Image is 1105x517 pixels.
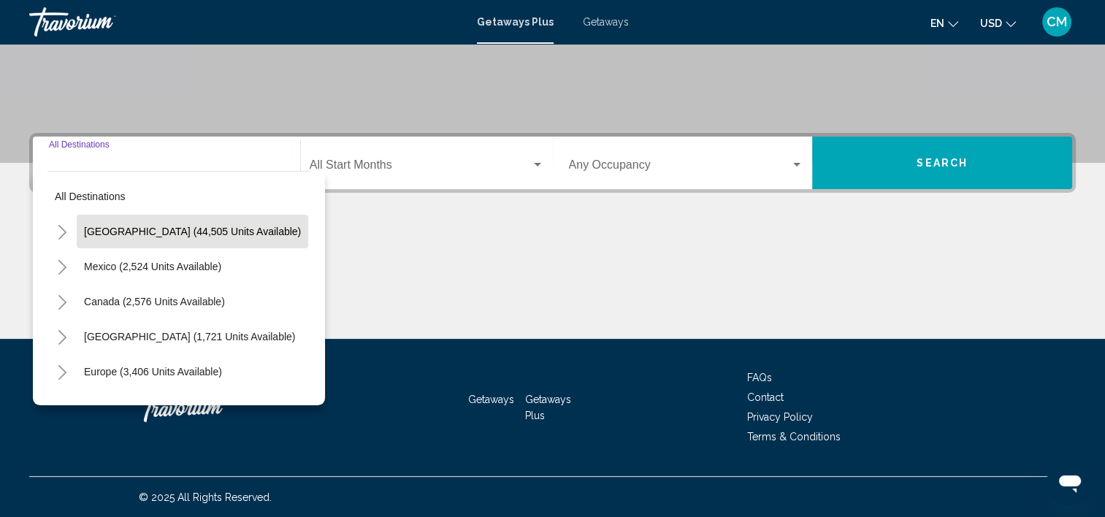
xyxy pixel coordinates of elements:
button: Toggle Caribbean & Atlantic Islands (1,721 units available) [47,322,77,351]
button: Toggle Europe (3,406 units available) [47,357,77,386]
button: [GEOGRAPHIC_DATA] (220 units available) [77,390,294,424]
span: [GEOGRAPHIC_DATA] (44,505 units available) [84,226,301,237]
a: Getaways [583,16,629,28]
a: Terms & Conditions [747,431,841,443]
a: Privacy Policy [747,411,813,423]
button: Toggle United States (44,505 units available) [47,217,77,246]
span: en [930,18,944,29]
a: Contact [747,391,784,403]
button: Search [812,137,1072,189]
button: Change currency [980,12,1016,34]
a: FAQs [747,372,772,383]
button: Mexico (2,524 units available) [77,250,229,283]
button: Canada (2,576 units available) [77,285,232,318]
a: Getaways Plus [477,16,554,28]
button: [GEOGRAPHIC_DATA] (44,505 units available) [77,215,308,248]
a: Travorium [29,7,462,37]
button: Toggle Canada (2,576 units available) [47,287,77,316]
div: Search widget [33,137,1072,189]
button: Change language [930,12,958,34]
a: Travorium [139,386,285,429]
span: USD [980,18,1002,29]
span: Search [917,158,968,169]
button: All destinations [47,180,310,213]
span: Canada (2,576 units available) [84,296,225,307]
span: © 2025 All Rights Reserved. [139,491,272,503]
span: [GEOGRAPHIC_DATA] (1,721 units available) [84,331,295,342]
a: Getaways [468,394,514,405]
iframe: Button to launch messaging window [1047,459,1093,505]
button: User Menu [1038,7,1076,37]
button: Europe (3,406 units available) [77,355,229,388]
a: Getaways Plus [525,394,571,421]
span: Europe (3,406 units available) [84,366,222,378]
button: [GEOGRAPHIC_DATA] (1,721 units available) [77,320,302,353]
span: CM [1047,15,1067,29]
button: Toggle Mexico (2,524 units available) [47,252,77,281]
span: All destinations [55,191,126,202]
span: Mexico (2,524 units available) [84,261,221,272]
button: Toggle Australia (220 units available) [47,392,77,421]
